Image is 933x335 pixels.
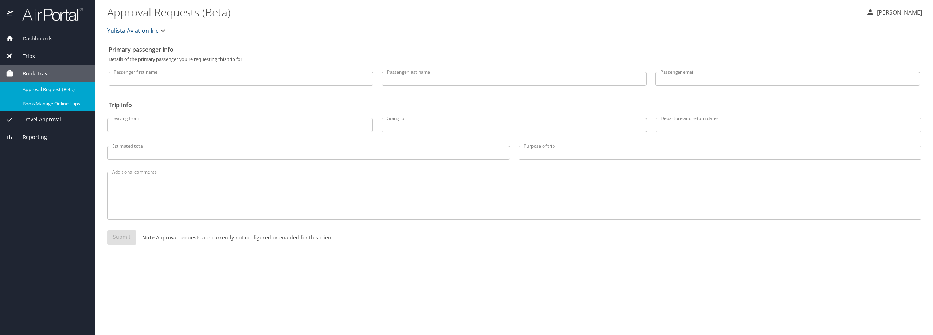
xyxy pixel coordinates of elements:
[109,44,920,55] h2: Primary passenger info
[23,100,87,107] span: Book/Manage Online Trips
[109,99,920,111] h2: Trip info
[13,52,35,60] span: Trips
[13,133,47,141] span: Reporting
[109,57,920,62] p: Details of the primary passenger you're requesting this trip for
[107,1,860,23] h1: Approval Requests (Beta)
[13,116,61,124] span: Travel Approval
[107,26,159,36] span: Yulista Aviation Inc
[875,8,922,17] p: [PERSON_NAME]
[863,6,925,19] button: [PERSON_NAME]
[7,7,14,22] img: icon-airportal.png
[14,7,83,22] img: airportal-logo.png
[23,86,87,93] span: Approval Request (Beta)
[13,70,52,78] span: Book Travel
[142,234,156,241] strong: Note:
[13,35,52,43] span: Dashboards
[136,234,333,241] p: Approval requests are currently not configured or enabled for this client
[104,23,170,38] button: Yulista Aviation Inc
